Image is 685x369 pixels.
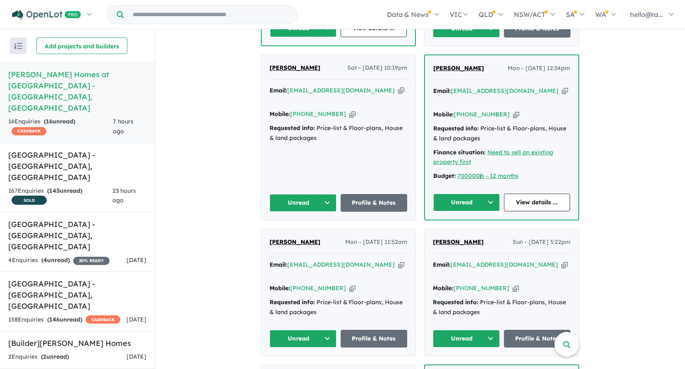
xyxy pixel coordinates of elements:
[112,187,136,204] span: 23 hours ago
[8,69,146,114] h5: [PERSON_NAME] Homes at [GEOGRAPHIC_DATA] - [GEOGRAPHIC_DATA] , [GEOGRAPHIC_DATA]
[126,353,146,360] span: [DATE]
[504,330,571,348] a: Profile & Notes
[433,64,484,72] span: [PERSON_NAME]
[270,123,407,143] div: Price-list & Floor-plans, House & land packages
[12,10,81,20] img: Openlot PRO Logo White
[8,338,146,349] h5: [Builder] [PERSON_NAME] Homes
[43,256,47,264] span: 4
[36,38,127,54] button: Add projects and builders
[14,43,22,49] img: sort.svg
[47,187,82,194] strong: ( unread)
[398,260,404,269] button: Copy
[290,284,346,292] a: [PHONE_NUMBER]
[562,87,568,95] button: Copy
[287,87,395,94] a: [EMAIL_ADDRESS][DOMAIN_NAME]
[73,257,110,265] span: 20 % READY
[270,194,337,212] button: Unread
[398,86,404,95] button: Copy
[433,87,451,95] strong: Email:
[12,127,46,135] span: CASHBACK
[341,194,408,212] a: Profile & Notes
[270,110,290,118] strong: Mobile:
[8,186,112,206] div: 167 Enquir ies
[8,315,120,325] div: 158 Enquir ies
[433,261,451,268] strong: Email:
[86,315,120,324] span: CASHBACK
[433,298,478,306] strong: Requested info:
[270,330,337,348] button: Unread
[270,284,290,292] strong: Mobile:
[433,149,553,166] a: Need to sell an existing property first
[287,261,395,268] a: [EMAIL_ADDRESS][DOMAIN_NAME]
[8,352,69,362] div: 2 Enquir ies
[347,63,407,73] span: Sat - [DATE] 10:19pm
[433,171,570,181] div: |
[290,110,346,118] a: [PHONE_NUMBER]
[49,187,60,194] span: 143
[126,316,146,323] span: [DATE]
[433,237,484,247] a: [PERSON_NAME]
[508,64,570,73] span: Mon - [DATE] 12:34pm
[513,284,519,293] button: Copy
[113,118,134,135] span: 7 hours ago
[49,316,60,323] span: 146
[433,172,456,180] strong: Budget:
[345,237,407,247] span: Mon - [DATE] 11:52am
[433,238,484,246] span: [PERSON_NAME]
[481,172,518,180] a: 6 - 12 months
[270,64,320,71] span: [PERSON_NAME]
[8,278,146,312] h5: [GEOGRAPHIC_DATA] - [GEOGRAPHIC_DATA] , [GEOGRAPHIC_DATA]
[270,298,315,306] strong: Requested info:
[8,149,146,183] h5: [GEOGRAPHIC_DATA] - [GEOGRAPHIC_DATA] , [GEOGRAPHIC_DATA]
[513,237,570,247] span: Sun - [DATE] 5:22pm
[451,261,558,268] a: [EMAIL_ADDRESS][DOMAIN_NAME]
[270,87,287,94] strong: Email:
[8,219,146,252] h5: [GEOGRAPHIC_DATA] - [GEOGRAPHIC_DATA] , [GEOGRAPHIC_DATA]
[43,353,46,360] span: 2
[433,64,484,73] a: [PERSON_NAME]
[504,194,570,211] a: View details ...
[433,298,570,317] div: Price-list & Floor-plans, House & land packages
[453,284,509,292] a: [PHONE_NUMBER]
[41,353,69,360] strong: ( unread)
[270,261,287,268] strong: Email:
[561,260,568,269] button: Copy
[433,330,500,348] button: Unread
[8,117,113,137] div: 16 Enquir ies
[270,63,320,73] a: [PERSON_NAME]
[433,111,454,118] strong: Mobile:
[513,110,519,119] button: Copy
[270,238,320,246] span: [PERSON_NAME]
[433,284,453,292] strong: Mobile:
[341,330,408,348] a: Profile & Notes
[451,87,559,95] a: [EMAIL_ADDRESS][DOMAIN_NAME]
[270,298,407,317] div: Price-list & Floor-plans, House & land packages
[458,172,480,180] a: 700000
[12,196,47,205] span: SOLD
[433,149,486,156] strong: Finance situation:
[44,118,75,125] strong: ( unread)
[349,284,356,293] button: Copy
[41,256,70,264] strong: ( unread)
[454,111,510,118] a: [PHONE_NUMBER]
[630,10,663,19] span: hello@ra...
[433,194,500,211] button: Unread
[433,125,479,132] strong: Requested info:
[270,237,320,247] a: [PERSON_NAME]
[125,6,295,24] input: Try estate name, suburb, builder or developer
[47,316,82,323] strong: ( unread)
[270,124,315,132] strong: Requested info:
[349,110,356,118] button: Copy
[8,255,110,265] div: 4 Enquir ies
[433,124,570,144] div: Price-list & Floor-plans, House & land packages
[46,118,53,125] span: 16
[126,256,146,264] span: [DATE]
